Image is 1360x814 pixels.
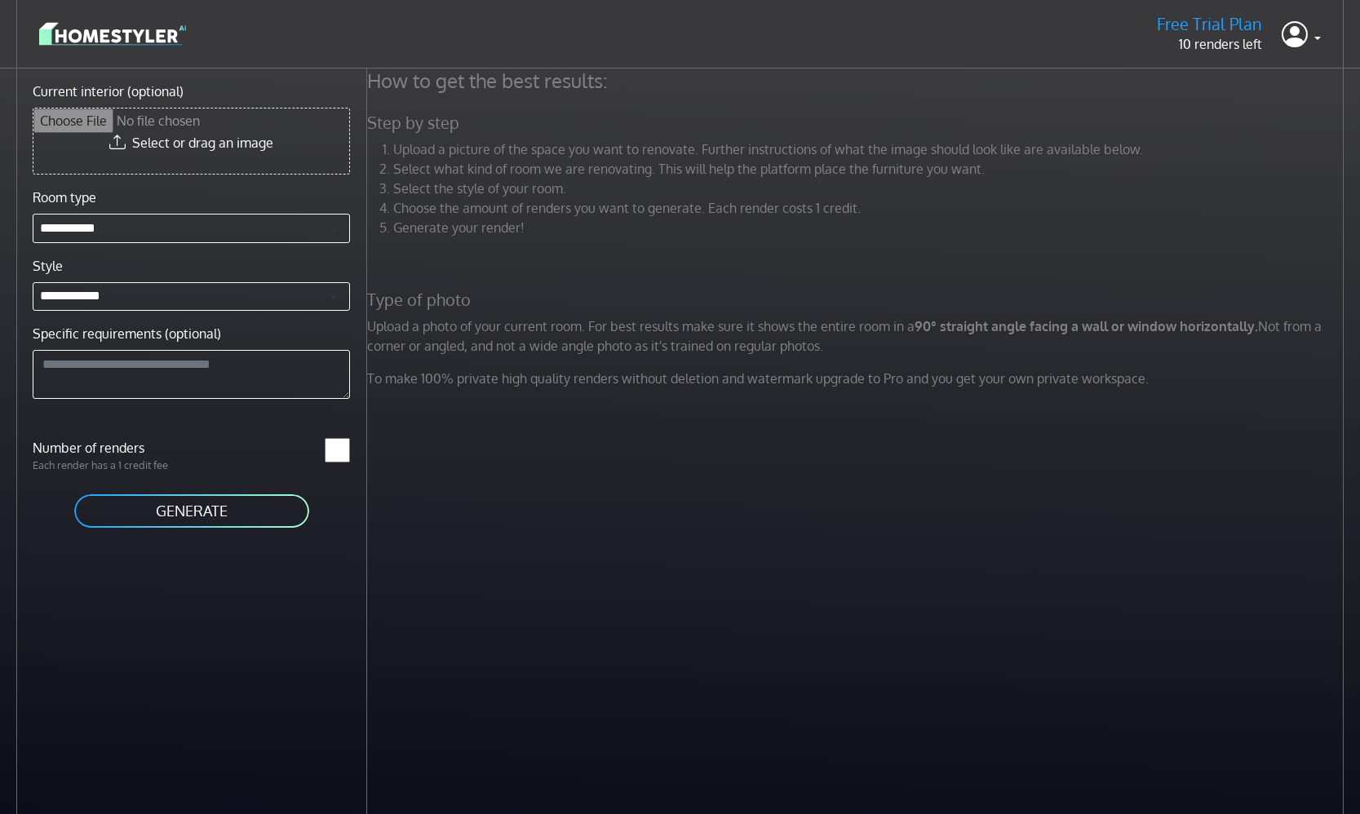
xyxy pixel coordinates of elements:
h4: How to get the best results: [357,69,1358,93]
label: Current interior (optional) [33,82,184,101]
h5: Free Trial Plan [1157,14,1262,34]
li: Select the style of your room. [393,179,1348,198]
h5: Type of photo [357,290,1358,310]
p: Each render has a 1 credit fee [23,458,192,473]
p: 10 renders left [1157,34,1262,54]
label: Style [33,256,63,276]
li: Select what kind of room we are renovating. This will help the platform place the furniture you w... [393,159,1348,179]
label: Number of renders [23,438,192,458]
p: Upload a photo of your current room. For best results make sure it shows the entire room in a Not... [357,316,1358,356]
h5: Step by step [357,113,1358,133]
li: Upload a picture of the space you want to renovate. Further instructions of what the image should... [393,139,1348,159]
strong: 90° straight angle facing a wall or window horizontally. [915,318,1258,334]
label: Room type [33,188,96,207]
p: To make 100% private high quality renders without deletion and watermark upgrade to Pro and you g... [357,369,1358,388]
li: Generate your render! [393,218,1348,237]
li: Choose the amount of renders you want to generate. Each render costs 1 credit. [393,198,1348,218]
button: GENERATE [73,493,311,529]
label: Specific requirements (optional) [33,324,221,343]
img: logo-3de290ba35641baa71223ecac5eacb59cb85b4c7fdf211dc9aaecaaee71ea2f8.svg [39,20,186,48]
